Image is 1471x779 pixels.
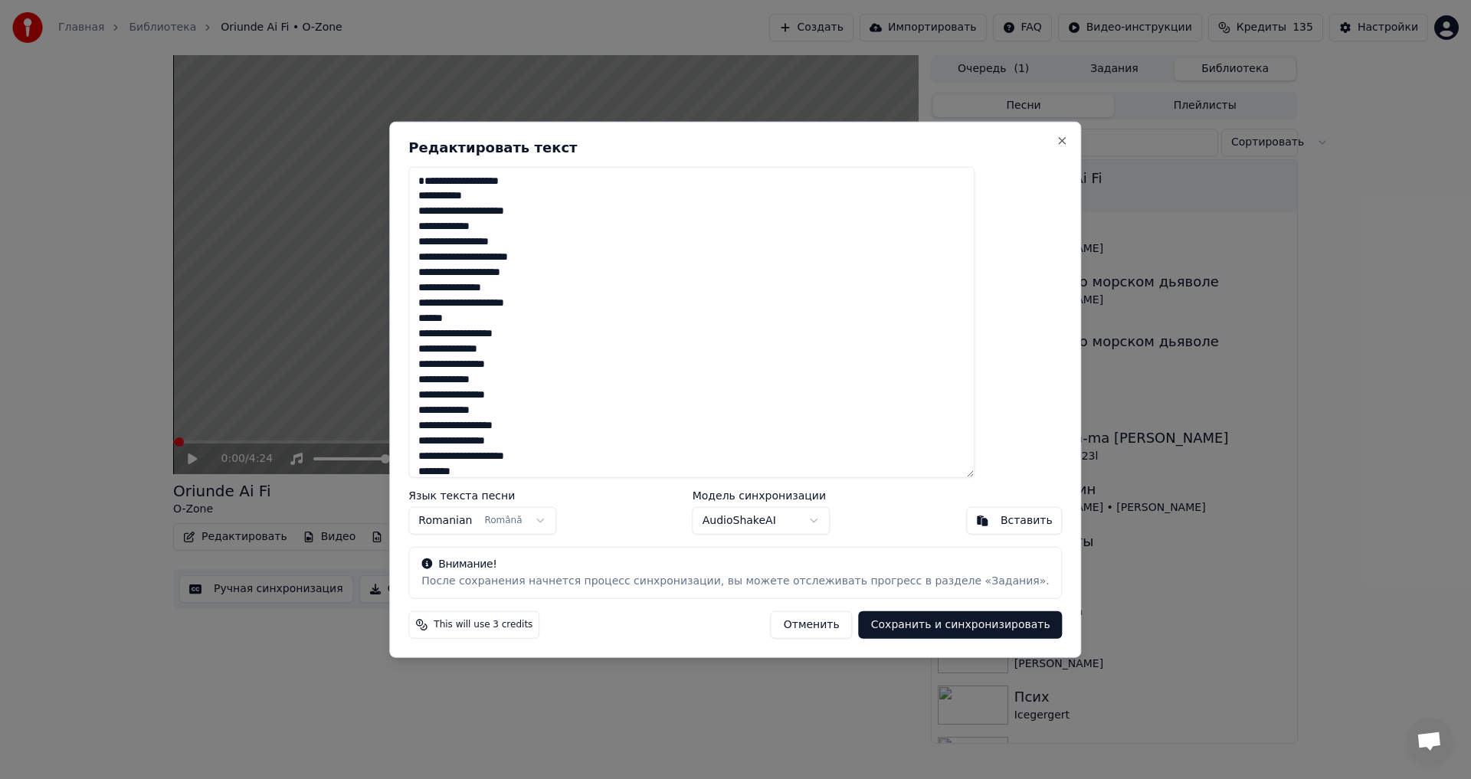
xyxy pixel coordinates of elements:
button: Сохранить и синхронизировать [859,611,1063,639]
label: Модель синхронизации [693,490,831,501]
h2: Редактировать текст [408,140,1062,154]
label: Язык текста песни [408,490,556,501]
div: Внимание! [421,557,1049,572]
button: Вставить [966,507,1063,535]
span: This will use 3 credits [434,619,532,631]
div: После сохранения начнется процесс синхронизации, вы можете отслеживать прогресс в разделе «Задания». [421,574,1049,589]
div: Вставить [1001,513,1053,529]
button: Отменить [771,611,853,639]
